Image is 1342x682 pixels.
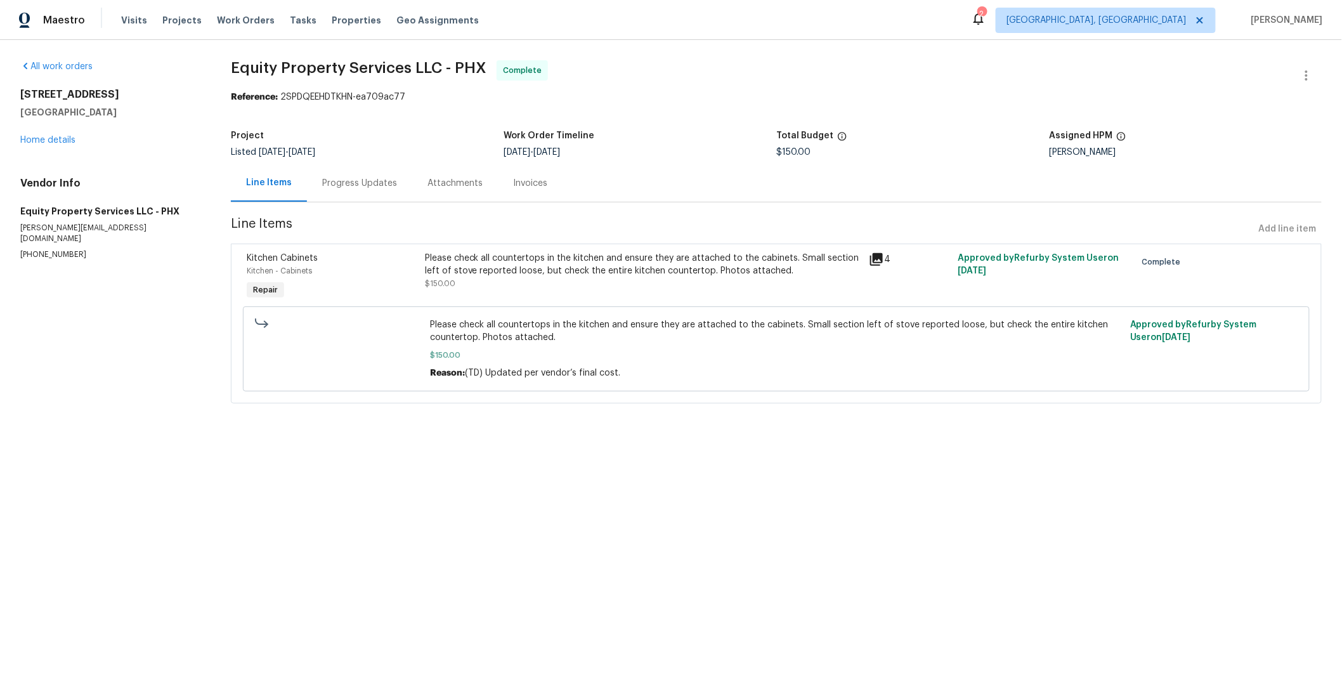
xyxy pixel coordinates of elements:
span: [DATE] [533,148,560,157]
span: Maestro [43,14,85,27]
span: Visits [121,14,147,27]
span: Approved by Refurby System User on [1130,320,1257,342]
b: Reference: [231,93,278,102]
span: Equity Property Services LLC - PHX [231,60,486,75]
div: 2SPDQEEHDTKHN-ea709ac77 [231,91,1322,103]
div: Line Items [246,176,292,189]
span: $150.00 [776,148,811,157]
span: [DATE] [289,148,315,157]
h5: Equity Property Services LLC - PHX [20,205,200,218]
span: $150.00 [430,349,1123,362]
span: Properties [332,14,381,27]
span: Line Items [231,218,1254,241]
span: [DATE] [259,148,285,157]
p: [PERSON_NAME][EMAIL_ADDRESS][DOMAIN_NAME] [20,223,200,244]
span: - [504,148,560,157]
h5: Total Budget [776,131,833,140]
div: Attachments [427,177,483,190]
span: Please check all countertops in the kitchen and ensure they are attached to the cabinets. Small s... [430,318,1123,344]
span: The total cost of line items that have been proposed by Opendoor. This sum includes line items th... [837,131,847,148]
span: [PERSON_NAME] [1246,14,1323,27]
span: Reason: [430,369,465,377]
span: Complete [503,64,547,77]
span: Repair [248,284,283,296]
span: [DATE] [504,148,530,157]
div: 4 [869,252,950,267]
span: Listed [231,148,315,157]
span: (TD) Updated per vendor’s final cost. [465,369,620,377]
span: The hpm assigned to this work order. [1116,131,1126,148]
span: Complete [1142,256,1186,268]
span: Tasks [290,16,316,25]
div: [PERSON_NAME] [1049,148,1322,157]
div: Please check all countertops in the kitchen and ensure they are attached to the cabinets. Small s... [425,252,862,277]
div: 2 [977,8,986,20]
span: Work Orders [217,14,275,27]
span: Projects [162,14,202,27]
span: [GEOGRAPHIC_DATA], [GEOGRAPHIC_DATA] [1006,14,1187,27]
a: All work orders [20,62,93,71]
span: $150.00 [425,280,455,287]
h4: Vendor Info [20,177,200,190]
span: Kitchen - Cabinets [247,267,312,275]
p: [PHONE_NUMBER] [20,249,200,260]
div: Progress Updates [322,177,397,190]
h5: Work Order Timeline [504,131,594,140]
h5: Project [231,131,264,140]
span: [DATE] [1163,333,1191,342]
h2: [STREET_ADDRESS] [20,88,200,101]
div: Invoices [513,177,547,190]
h5: Assigned HPM [1049,131,1112,140]
span: Kitchen Cabinets [247,254,318,263]
span: Approved by Refurby System User on [958,254,1119,275]
span: - [259,148,315,157]
span: [DATE] [958,266,986,275]
h5: [GEOGRAPHIC_DATA] [20,106,200,119]
a: Home details [20,136,75,145]
span: Geo Assignments [396,14,479,27]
